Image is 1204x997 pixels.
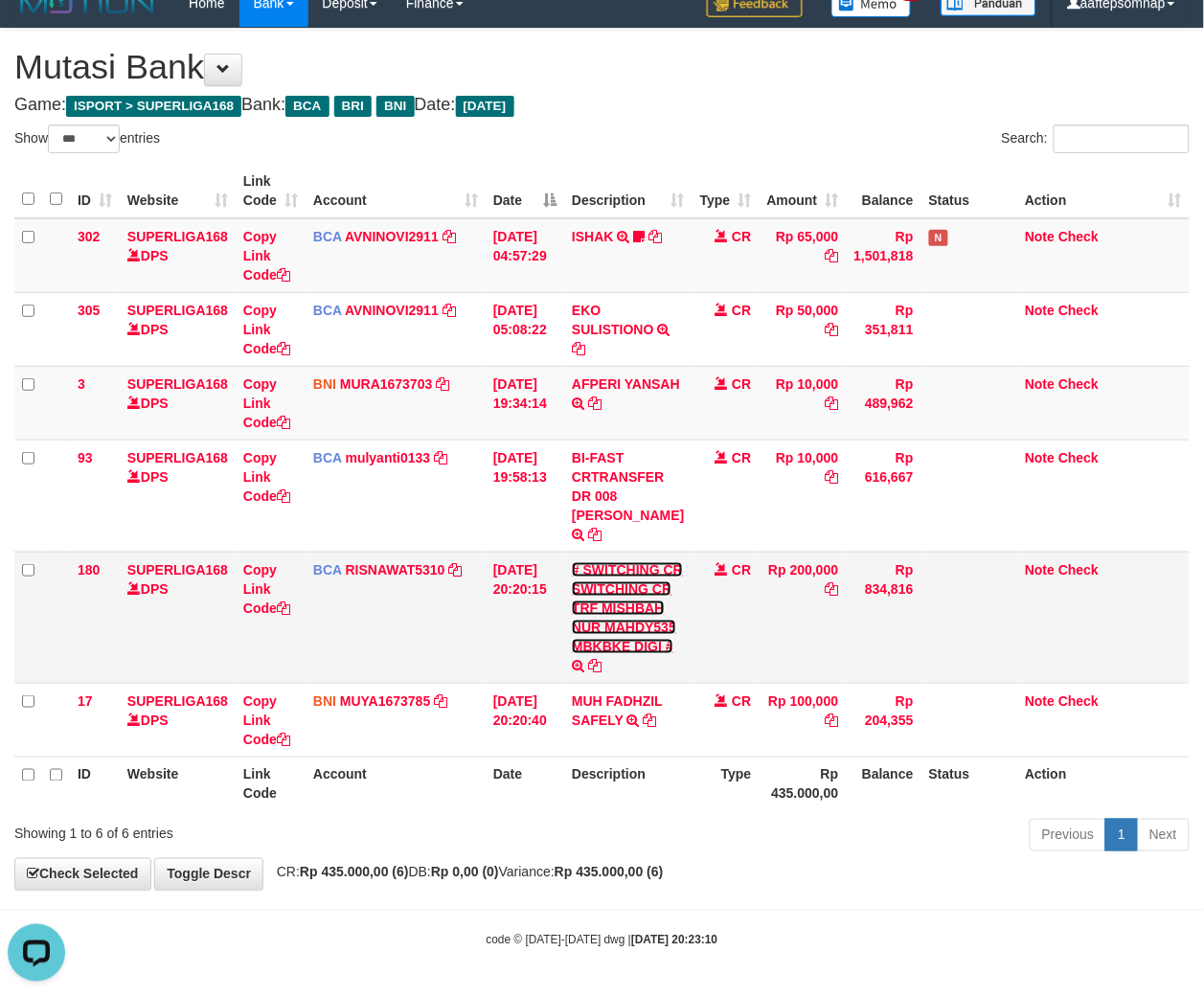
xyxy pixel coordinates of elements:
span: CR [732,229,751,244]
a: RISNAWAT5310 [346,562,445,578]
a: Copy # SWITCHING CR SWITCHING CR TRF MISHBAH NUR MAHDY535 MBKBKE DIGI # to clipboard [588,658,602,673]
span: Has Note [929,230,948,246]
td: Rp 200,000 [760,552,847,683]
th: Type: activate to sort column ascending [693,164,760,218]
a: MUH FADHZIL SAFELY [572,693,663,728]
th: ID: activate to sort column ascending [70,164,120,218]
select: Showentries [48,125,120,153]
a: ISHAK [572,229,614,244]
th: Status [921,164,1018,218]
a: Note [1025,229,1055,244]
span: 3 [78,376,85,392]
a: EKO SULISTIONO [572,303,654,337]
td: [DATE] 05:08:22 [486,292,564,366]
span: CR [732,376,751,392]
th: Link Code [236,757,306,811]
td: Rp 351,811 [847,292,921,366]
a: MUYA1673785 [340,693,430,709]
input: Search: [1054,125,1190,153]
a: Note [1025,450,1055,465]
h1: Mutasi Bank [14,48,1190,86]
th: Type [693,757,760,811]
td: Rp 834,816 [847,552,921,683]
th: Description: activate to sort column ascending [564,164,692,218]
th: Website: activate to sort column ascending [120,164,236,218]
a: AVNINOVI2911 [345,229,439,244]
th: Description [564,757,692,811]
a: MURA1673703 [340,376,433,392]
span: BCA [313,562,342,578]
span: BCA [313,229,342,244]
span: BCA [313,303,342,318]
th: Date [486,757,564,811]
a: SUPERLIGA168 [127,693,228,709]
th: Date: activate to sort column descending [486,164,564,218]
a: Copy EKO SULISTIONO to clipboard [572,341,585,356]
td: Rp 204,355 [847,683,921,757]
a: Copy mulyanti0133 to clipboard [434,450,447,465]
td: DPS [120,552,236,683]
a: Copy AVNINOVI2911 to clipboard [443,303,456,318]
a: Copy AFPERI YANSAH to clipboard [588,396,602,411]
span: BNI [376,96,414,117]
th: Rp 435.000,00 [760,757,847,811]
a: SUPERLIGA168 [127,376,228,392]
a: Next [1137,819,1190,851]
strong: Rp 0,00 (0) [431,865,499,880]
a: Copy Link Code [243,693,290,747]
td: [DATE] 20:20:15 [486,552,564,683]
th: Action: activate to sort column ascending [1017,164,1190,218]
span: 93 [78,450,93,465]
span: CR: DB: Variance: [267,865,664,880]
span: 17 [78,693,93,709]
a: Check [1058,562,1099,578]
span: CR [732,693,751,709]
a: Copy Rp 10,000 to clipboard [826,396,839,411]
span: CR [732,303,751,318]
a: Copy Link Code [243,562,290,616]
span: BNI [313,376,336,392]
a: Copy Link Code [243,229,290,283]
button: Open LiveChat chat widget [8,8,65,65]
td: Rp 10,000 [760,440,847,552]
a: SUPERLIGA168 [127,303,228,318]
td: Rp 489,962 [847,366,921,440]
a: Copy Rp 10,000 to clipboard [826,469,839,485]
small: code © [DATE]-[DATE] dwg | [487,934,718,947]
a: Copy RISNAWAT5310 to clipboard [449,562,463,578]
td: Rp 50,000 [760,292,847,366]
a: Check [1058,693,1099,709]
label: Show entries [14,125,160,153]
a: Copy MURA1673703 to clipboard [436,376,449,392]
strong: [DATE] 20:23:10 [631,934,717,947]
a: Note [1025,376,1055,392]
td: Rp 65,000 [760,218,847,293]
strong: Rp 435.000,00 (6) [555,865,664,880]
th: Website [120,757,236,811]
td: DPS [120,440,236,552]
td: Rp 10,000 [760,366,847,440]
th: Balance [847,757,921,811]
td: Rp 100,000 [760,683,847,757]
a: SUPERLIGA168 [127,450,228,465]
th: Account: activate to sort column ascending [306,164,486,218]
a: Check [1058,376,1099,392]
a: Copy Rp 65,000 to clipboard [826,248,839,263]
strong: Rp 435.000,00 (6) [300,865,409,880]
span: [DATE] [456,96,514,117]
th: Link Code: activate to sort column ascending [236,164,306,218]
td: Rp 616,667 [847,440,921,552]
a: Copy AVNINOVI2911 to clipboard [443,229,456,244]
a: Copy Link Code [243,450,290,504]
th: ID [70,757,120,811]
span: BRI [334,96,372,117]
td: DPS [120,683,236,757]
a: AFPERI YANSAH [572,376,680,392]
td: [DATE] 19:34:14 [486,366,564,440]
td: DPS [120,366,236,440]
span: 302 [78,229,100,244]
a: Check [1058,450,1099,465]
a: Copy Rp 50,000 to clipboard [826,322,839,337]
a: 1 [1105,819,1138,851]
span: BCA [285,96,329,117]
